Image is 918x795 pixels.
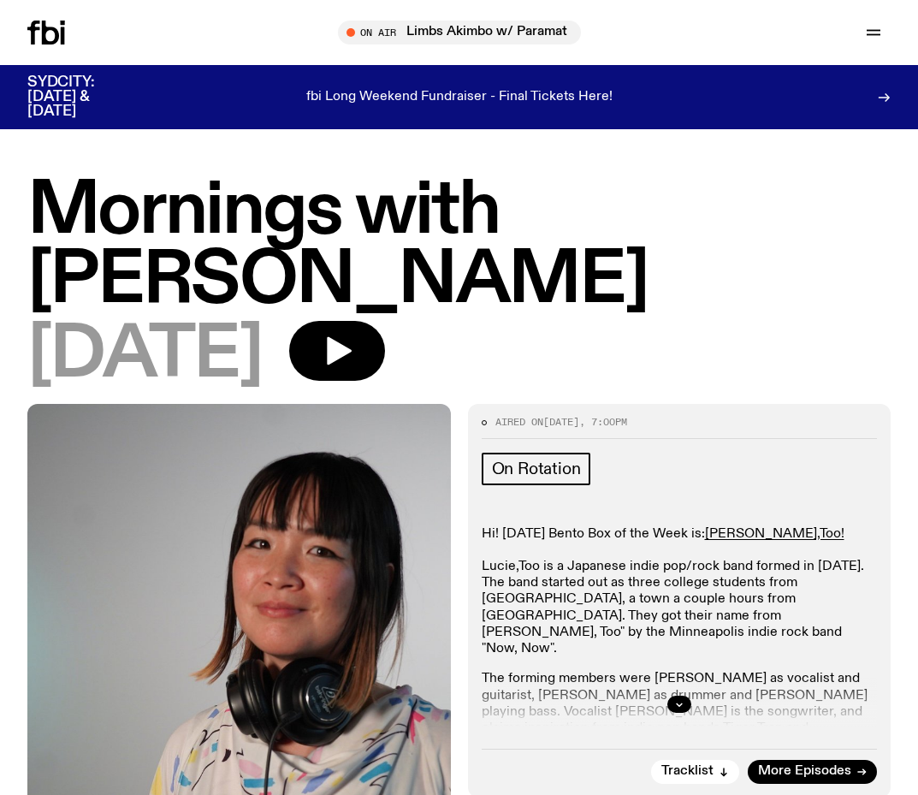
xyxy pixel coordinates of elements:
[651,760,739,784] button: Tracklist
[758,765,851,778] span: More Episodes
[482,453,591,485] a: On Rotation
[27,321,262,390] span: [DATE]
[495,415,543,429] span: Aired on
[543,415,579,429] span: [DATE]
[492,460,581,478] span: On Rotation
[27,75,137,119] h3: SYDCITY: [DATE] & [DATE]
[705,527,844,541] a: [PERSON_NAME],Too!
[579,415,627,429] span: , 7:00pm
[748,760,877,784] a: More Episodes
[306,90,613,105] p: fbi Long Weekend Fundraiser - Final Tickets Here!
[338,21,581,44] button: On AirLimbs Akimbo w/ Paramat
[482,526,878,658] p: Hi! [DATE] Bento Box of the Week is: Lucie,Too is a Japanese indie pop/rock band formed in [DATE]...
[27,177,891,316] h1: Mornings with [PERSON_NAME]
[661,765,714,778] span: Tracklist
